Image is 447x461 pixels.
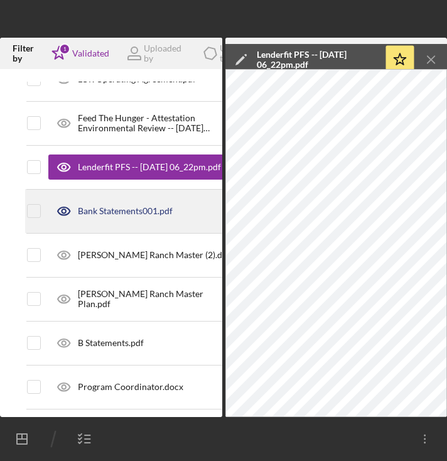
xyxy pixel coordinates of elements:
div: Feed The Hunger - Attestation Environmental Review -- [DATE] 06_10pm.pdf [78,113,237,133]
div: B Statements.pdf [78,338,144,348]
div: Filter by [13,43,43,63]
div: Validated [72,48,109,58]
div: [PERSON_NAME] Ranch Master Plan.pdf [78,289,237,309]
div: Program Coordinator.docx [78,382,183,392]
div: Bank Statements001.pdf [78,206,173,216]
div: Lenderfit PFS -- [DATE] 06_22pm.pdf [78,162,221,172]
div: 1 [59,43,70,55]
div: Lenderfit PFS -- [DATE] 06_22pm.pdf [257,50,379,70]
div: Uploaded by [144,43,185,63]
div: [PERSON_NAME] Ranch Master (2).docx [78,250,236,260]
